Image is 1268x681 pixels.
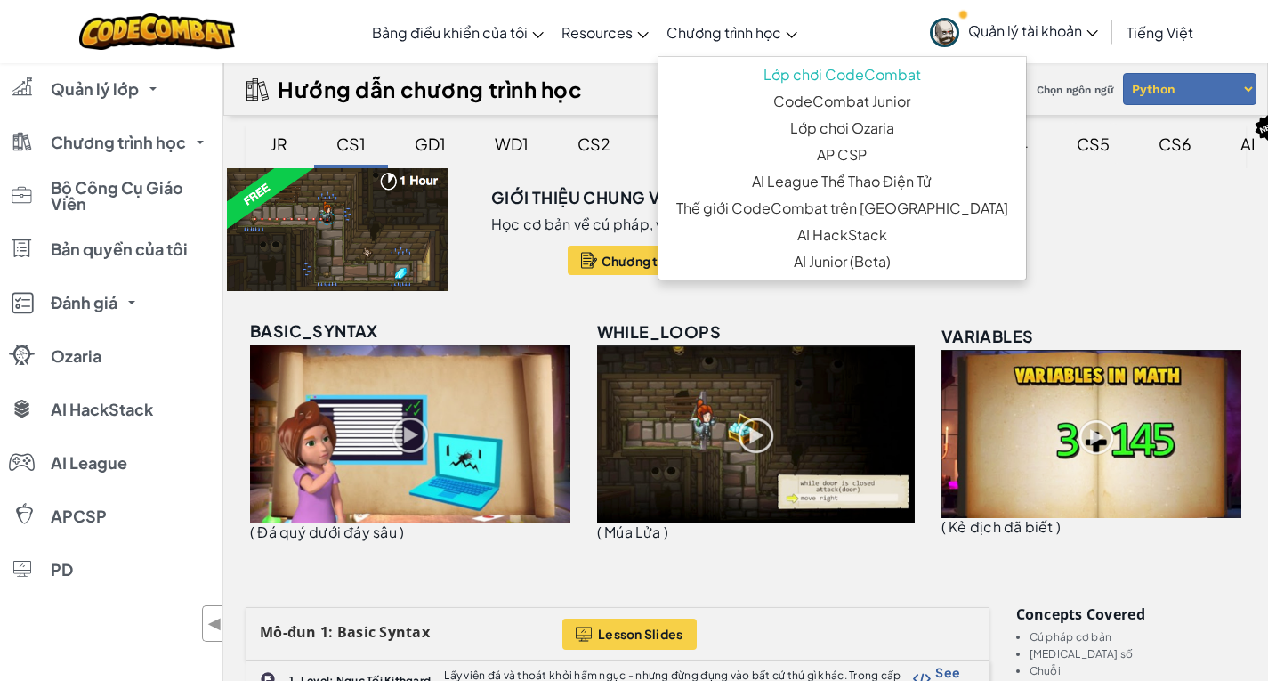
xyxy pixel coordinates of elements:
[658,88,1026,115] a: CodeCombat Junior
[337,622,430,642] span: Basic Syntax
[51,81,139,97] span: Quản lý lớp
[51,455,127,471] span: AI League
[278,77,583,101] h2: Hướng dẫn chương trình học
[250,320,378,341] span: basic_syntax
[658,8,806,56] a: Chương trình học
[477,123,546,165] div: WD1
[1030,77,1120,103] span: Chọn ngôn ngữ
[597,523,602,541] span: (
[1056,517,1061,536] span: )
[658,195,1026,222] a: Thế giới CodeCombat trên [GEOGRAPHIC_DATA]
[319,123,384,165] div: CS1
[930,18,959,47] img: avatar
[363,8,553,56] a: Bảng điều khiển của tôi
[553,8,658,56] a: Resources
[642,123,712,165] div: GD2
[560,123,628,165] div: CS2
[968,21,1098,40] span: Quản lý tài khoản
[658,61,1026,88] a: Lớp chơi CodeCombat
[664,523,668,541] span: )
[1030,631,1247,643] li: Cú pháp cơ bản
[246,78,269,101] img: IconCurriculumGuide.svg
[257,523,396,541] span: Đá quý dưới đáy sâu
[1030,665,1247,677] li: Chuỗi
[253,123,305,165] div: JR
[658,222,1026,248] a: AI HackStack
[1118,8,1202,56] a: Tiếng Việt
[561,23,633,42] span: Resources
[51,241,188,257] span: Bản quyền của tôi
[79,13,235,50] img: CodeCombat logo
[562,619,697,650] button: Lesson Slides
[250,345,570,523] img: basic_syntax_unlocked.png
[51,401,153,418] span: AI HackStack
[1030,648,1247,660] li: [MEDICAL_DATA] số
[400,523,404,541] span: )
[604,523,661,541] span: Múa Lửa
[949,517,1053,536] span: Kẻ địch đã biết
[397,123,464,165] div: GD1
[941,326,1034,346] span: variables
[1127,23,1193,42] span: Tiếng Việt
[491,215,959,233] p: Học cơ bản về cú pháp, vòng lặp và môi trường trong CodeCombat.
[597,345,915,523] img: while_loops_unlocked.png
[372,23,528,42] span: Bảng điều khiển của tôi
[666,23,781,42] span: Chương trình học
[598,627,683,641] span: Lesson Slides
[1016,607,1247,622] h3: Concepts covered
[597,321,721,342] span: while_loops
[1059,123,1127,165] div: CS5
[658,115,1026,142] a: Lớp chơi Ozaria
[602,254,707,268] span: Chương trình học
[941,517,946,536] span: (
[260,622,317,642] span: Mô-đun
[207,611,222,636] span: ◀
[51,295,117,311] span: Đánh giá
[320,622,334,642] span: 1:
[658,142,1026,168] a: AP CSP
[568,246,720,275] button: Chương trình học
[921,4,1107,60] a: Quản lý tài khoản
[1141,123,1209,165] div: CS6
[51,134,186,150] span: Chương trình học
[941,350,1241,518] img: variables_unlocked.png
[491,184,845,211] h3: Giới thiệu chung về Khoa học máy tính
[51,348,101,364] span: Ozaria
[658,168,1026,195] a: AI League Thể Thao Điện Tử
[658,248,1026,275] a: AI Junior (Beta)
[250,523,254,541] span: (
[51,180,211,212] span: Bộ Công Cụ Giáo Viên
